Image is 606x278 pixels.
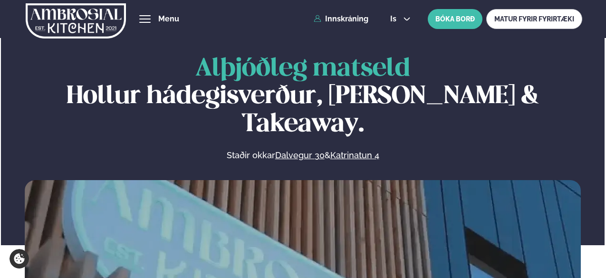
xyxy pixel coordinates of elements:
span: is [390,15,399,23]
a: Innskráning [314,15,368,23]
a: Katrinatun 4 [330,150,379,161]
button: hamburger [139,13,151,25]
span: Alþjóðleg matseld [195,57,410,81]
h1: Hollur hádegisverður, [PERSON_NAME] & Takeaway. [25,55,581,138]
p: Staðir okkar & [123,150,482,161]
button: is [383,15,418,23]
a: Cookie settings [10,249,29,268]
a: MATUR FYRIR FYRIRTÆKI [486,9,582,29]
button: BÓKA BORÐ [428,9,482,29]
img: logo [26,1,126,40]
a: Dalvegur 30 [275,150,325,161]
